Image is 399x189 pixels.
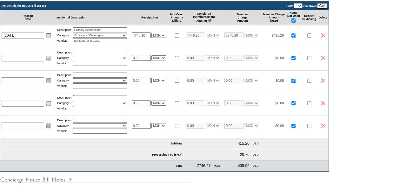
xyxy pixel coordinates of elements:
[55,10,130,25] td: Incidental Description
[45,32,52,39] a: Open the calendar popup.
[276,79,284,82] span: $0.00
[251,162,260,169] td: USD
[57,78,72,83] td: Category:
[45,100,52,107] a: Open the calendar popup.
[208,18,212,22] img: questionMark_lightBlue.gif
[321,78,325,83] img: icon_delete2.gif
[276,101,284,105] span: $0.00
[57,83,72,88] td: Vendor:
[0,2,185,10] td: Incidentals for House Bill 258898
[185,2,329,10] td: » Add New Rows
[55,160,185,171] td: Total:
[57,106,72,111] td: Vendor:
[276,124,284,128] span: $0.00
[57,33,72,38] td: Category:
[276,56,284,60] span: $0.00
[286,10,301,25] td: Ramp Not Used
[57,123,72,128] td: Category:
[262,10,286,25] td: Member Charge Amount (USD)
[196,162,212,169] td: 7746.27
[57,61,72,66] td: Vendor:
[301,10,317,25] td: Receipt Is Missing
[57,27,72,32] td: Description:
[321,33,325,38] img: icon_delete2.gif
[57,101,72,105] td: Category:
[57,38,72,43] td: Vendor:
[239,151,251,158] td: 20.76
[212,162,221,169] td: MXN
[45,77,52,84] a: Open the calendar popup.
[169,10,185,25] td: Mbr/Conc Amounts Differ?
[0,149,185,160] td: Processing Fee (5.0%):
[0,138,185,149] td: SubTotal:
[321,101,325,105] img: icon_delete2.gif
[236,162,251,169] td: 435.96
[236,140,251,147] td: 415.20
[57,73,72,78] td: Description:
[317,10,329,25] td: Delete
[251,151,260,158] td: USD
[185,10,223,25] td: Concierge Reimbursement Amount
[57,129,72,134] td: Vendor:
[45,54,52,61] a: Open the calendar popup.
[45,122,52,129] a: Open the calendar popup.
[57,95,72,100] td: Description:
[130,10,169,25] td: Receipt Amt
[223,10,262,25] td: Member Charge Amount
[0,10,55,25] td: Receipt Date
[57,118,72,123] td: Description:
[57,56,72,60] td: Category:
[272,33,284,37] span: $415.20
[251,140,260,147] td: USD
[317,3,327,9] input: Go!
[57,50,72,55] td: Description:
[321,123,325,128] img: icon_delete2.gif
[321,56,325,60] img: icon_delete2.gif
